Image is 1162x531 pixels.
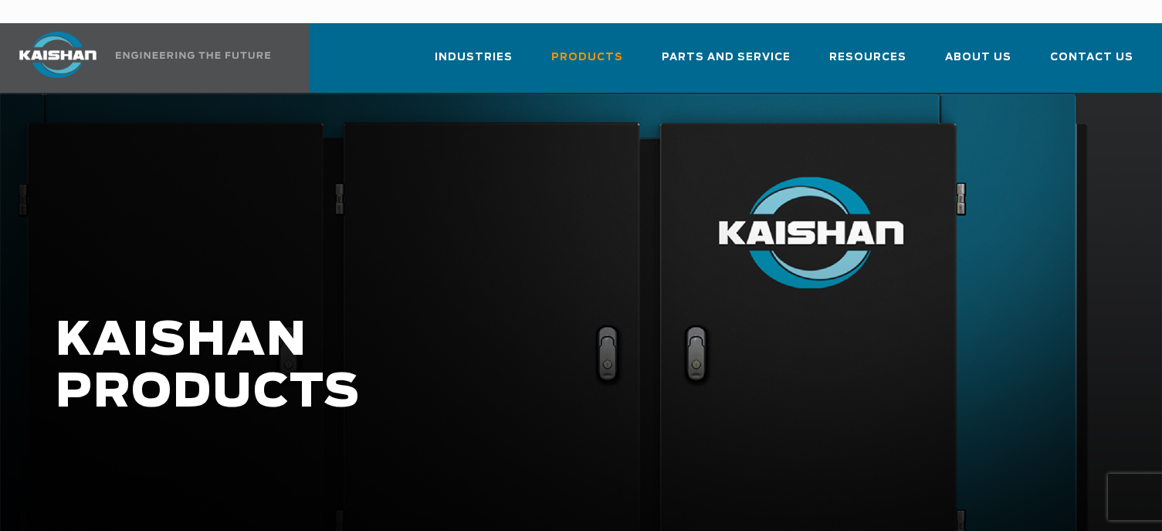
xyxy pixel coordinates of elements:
[945,49,1011,66] span: About Us
[435,49,513,66] span: Industries
[116,52,270,59] img: Engineering the future
[551,37,623,90] a: Products
[662,37,791,90] a: Parts and Service
[829,49,906,66] span: Resources
[56,315,928,419] h1: KAISHAN PRODUCTS
[1050,49,1133,66] span: Contact Us
[662,49,791,66] span: Parts and Service
[945,37,1011,90] a: About Us
[1050,37,1133,90] a: Contact Us
[435,37,513,90] a: Industries
[551,49,623,66] span: Products
[829,37,906,90] a: Resources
